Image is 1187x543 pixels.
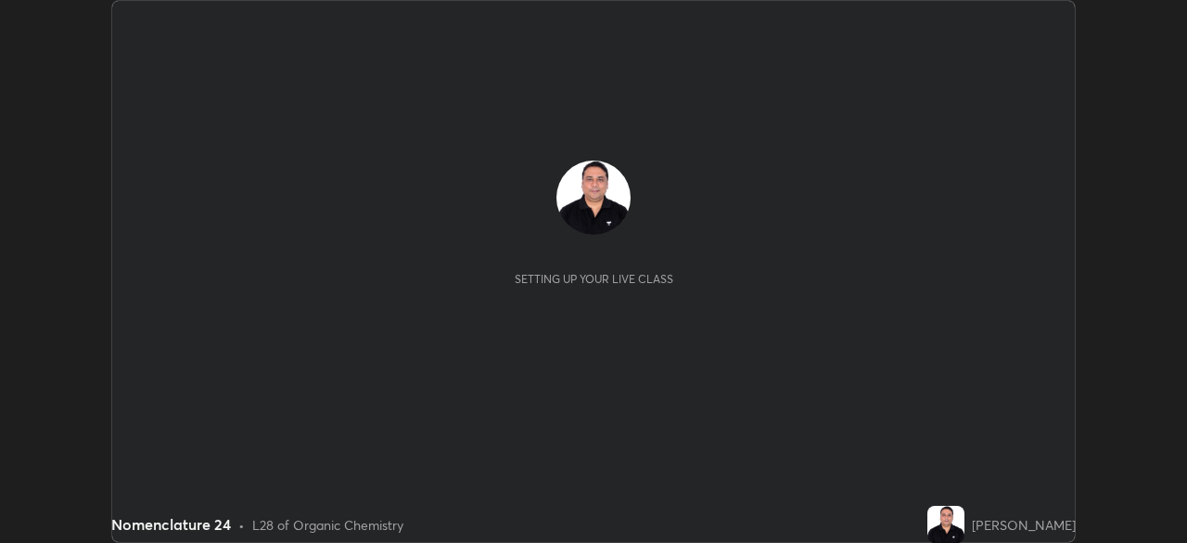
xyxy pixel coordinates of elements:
div: Nomenclature 24 [111,513,231,536]
div: Setting up your live class [515,272,673,286]
img: 215bafacb3b8478da4d7c369939e23a8.jpg [927,506,964,543]
div: L28 of Organic Chemistry [252,515,403,535]
div: • [238,515,245,535]
img: 215bafacb3b8478da4d7c369939e23a8.jpg [556,161,631,235]
div: [PERSON_NAME] [972,515,1076,535]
